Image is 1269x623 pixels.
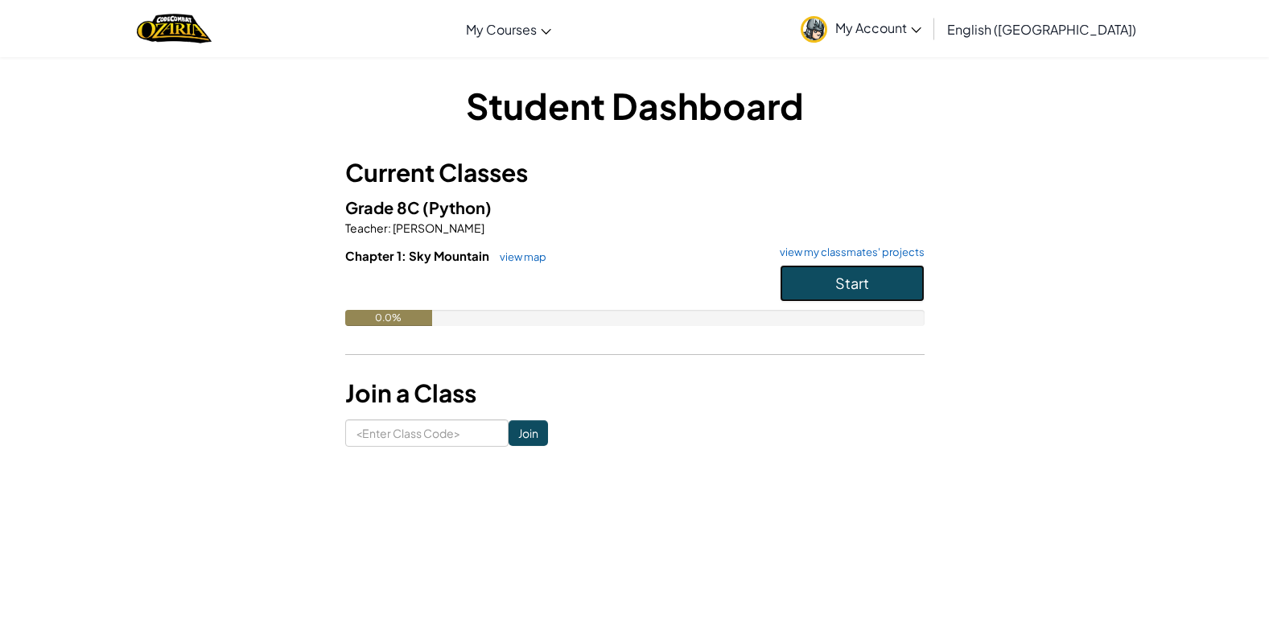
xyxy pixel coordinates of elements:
[345,248,492,263] span: Chapter 1: Sky Mountain
[345,419,509,447] input: <Enter Class Code>
[388,221,391,235] span: :
[939,7,1144,51] a: English ([GEOGRAPHIC_DATA])
[835,19,921,36] span: My Account
[458,7,559,51] a: My Courses
[345,375,925,411] h3: Join a Class
[345,155,925,191] h3: Current Classes
[422,197,492,217] span: (Python)
[509,420,548,446] input: Join
[793,3,929,54] a: My Account
[801,16,827,43] img: avatar
[345,80,925,130] h1: Student Dashboard
[345,221,388,235] span: Teacher
[947,21,1136,38] span: English ([GEOGRAPHIC_DATA])
[780,265,925,302] button: Start
[772,247,925,258] a: view my classmates' projects
[391,221,484,235] span: [PERSON_NAME]
[835,274,869,292] span: Start
[492,250,546,263] a: view map
[345,197,422,217] span: Grade 8C
[466,21,537,38] span: My Courses
[137,12,212,45] img: Home
[137,12,212,45] a: Ozaria by CodeCombat logo
[345,310,432,326] div: 0.0%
